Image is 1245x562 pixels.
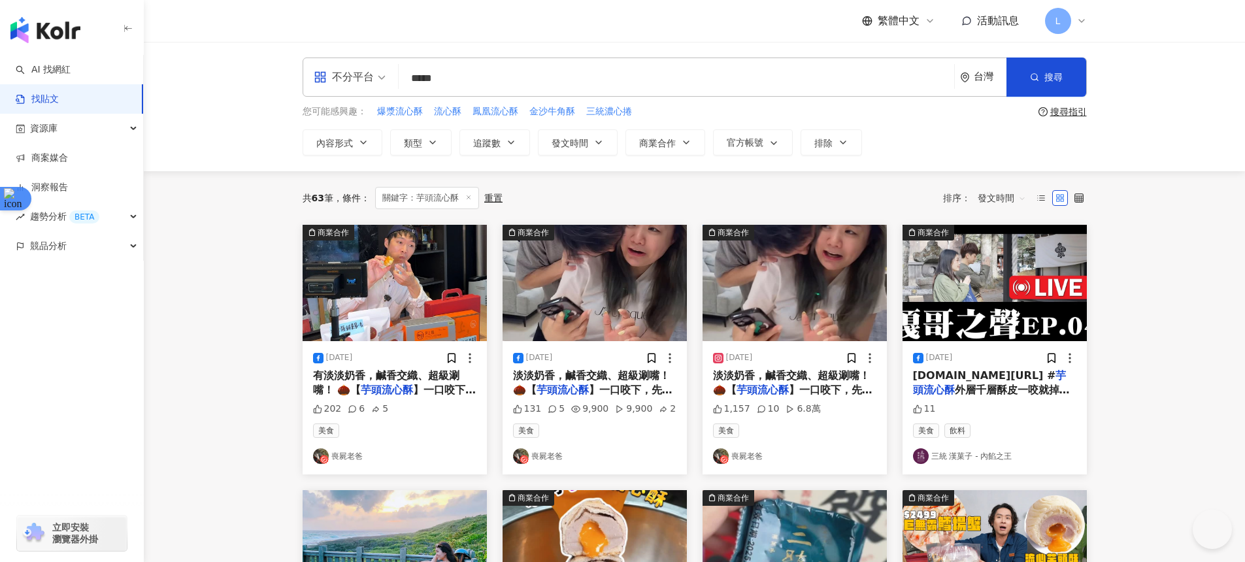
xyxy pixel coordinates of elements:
div: 台灣 [974,71,1006,82]
div: 搜尋指引 [1050,107,1087,117]
span: 立即安裝 瀏覽器外掛 [52,521,98,545]
img: KOL Avatar [313,448,329,464]
img: KOL Avatar [713,448,729,464]
button: 搜尋 [1006,58,1086,97]
button: 商業合作 [703,225,887,341]
div: 6 [348,403,365,416]
div: 5 [548,403,565,416]
div: 1,157 [713,403,750,416]
button: 鳳凰流心酥 [472,105,519,119]
span: 爆漿流心酥 [377,105,423,118]
div: 11 [913,403,936,416]
div: [DATE] [526,352,553,363]
div: 商業合作 [918,491,949,504]
button: 內容形式 [303,129,382,156]
div: 6.8萬 [786,403,820,416]
button: 發文時間 [538,129,618,156]
div: 9,900 [615,403,652,416]
span: 流心酥 [434,105,461,118]
img: logo [10,17,80,43]
a: KOL Avatar喪屍老爸 [513,448,676,464]
button: 三統濃心捲 [586,105,633,119]
iframe: Help Scout Beacon - Open [1193,510,1232,549]
img: KOL Avatar [513,448,529,464]
span: 關鍵字：芋頭流心酥 [375,187,479,209]
button: 追蹤數 [459,129,530,156]
span: 繁體中文 [878,14,920,28]
span: 發文時間 [978,188,1026,208]
div: 9,900 [571,403,608,416]
span: 淡淡奶香，鹹香交織、超級涮嘴！ 🌰【 [513,369,670,396]
div: [DATE] [726,352,753,363]
span: 資源庫 [30,114,58,143]
img: post-image [703,225,887,341]
span: 內容形式 [316,138,353,148]
div: 5 [371,403,388,416]
span: 】一口咬下，先是鬆軟香濃的芋泥 [513,384,672,410]
div: 商業合作 [918,226,949,239]
mark: 芋頭流心酥 [737,384,789,396]
span: 您可能感興趣： [303,105,367,118]
span: 發文時間 [552,138,588,148]
div: 202 [313,403,342,416]
div: 商業合作 [718,226,749,239]
span: rise [16,212,25,222]
img: chrome extension [21,523,46,544]
button: 排除 [801,129,862,156]
div: 重置 [484,193,503,203]
a: KOL Avatar喪屍老爸 [713,448,876,464]
img: post-image [903,225,1087,341]
mark: 芋頭流心酥 [537,384,589,396]
span: 追蹤數 [473,138,501,148]
a: 找貼文 [16,93,59,106]
a: KOL Avatar喪屍老爸 [313,448,476,464]
span: [DOMAIN_NAME][URL] # [913,369,1056,382]
button: 商業合作 [625,129,705,156]
div: 共 筆 [303,193,333,203]
img: post-image [303,225,487,341]
span: 美食 [913,423,939,438]
span: 三統濃心捲 [586,105,632,118]
span: 美食 [713,423,739,438]
div: 2 [659,403,676,416]
button: 商業合作 [303,225,487,341]
span: 】一口咬下，先是鬆軟香濃的芋泥 [713,384,872,410]
div: 商業合作 [518,491,549,504]
span: 排除 [814,138,833,148]
span: question-circle [1038,107,1048,116]
span: 金沙牛角酥 [529,105,575,118]
span: 官方帳號 [727,137,763,148]
span: 飲料 [944,423,971,438]
span: 條件 ： [333,193,370,203]
span: 趨勢分析 [30,202,99,231]
a: 洞察報告 [16,181,68,194]
div: 商業合作 [718,491,749,504]
button: 商業合作 [903,225,1087,341]
span: 美食 [513,423,539,438]
span: 有淡淡奶香，鹹香交織、超級涮嘴！ 🌰【 [313,369,459,396]
button: 類型 [390,129,452,156]
a: chrome extension立即安裝 瀏覽器外掛 [17,516,127,551]
div: 商業合作 [318,226,349,239]
div: 商業合作 [518,226,549,239]
span: 外層千層酥皮一咬就掉渣，內餡 [913,384,1070,410]
button: 流心酥 [433,105,462,119]
img: post-image [503,225,687,341]
mark: 芋頭流心酥 [913,369,1067,396]
mark: 芋頭流心酥 [361,384,413,396]
div: BETA [69,210,99,223]
span: 鳳凰流心酥 [473,105,518,118]
div: 131 [513,403,542,416]
a: KOL Avatar三統 漢菓子 - 內餡之王 [913,448,1076,464]
span: L [1055,14,1061,28]
div: 10 [757,403,780,416]
button: 金沙牛角酥 [529,105,576,119]
a: searchAI 找網紅 [16,63,71,76]
div: 不分平台 [314,67,374,88]
span: 商業合作 [639,138,676,148]
button: 商業合作 [503,225,687,341]
span: 美食 [313,423,339,438]
button: 官方帳號 [713,129,793,156]
span: 淡淡奶香，鹹香交織、超級涮嘴！ 🌰【 [713,369,870,396]
span: 活動訊息 [977,14,1019,27]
